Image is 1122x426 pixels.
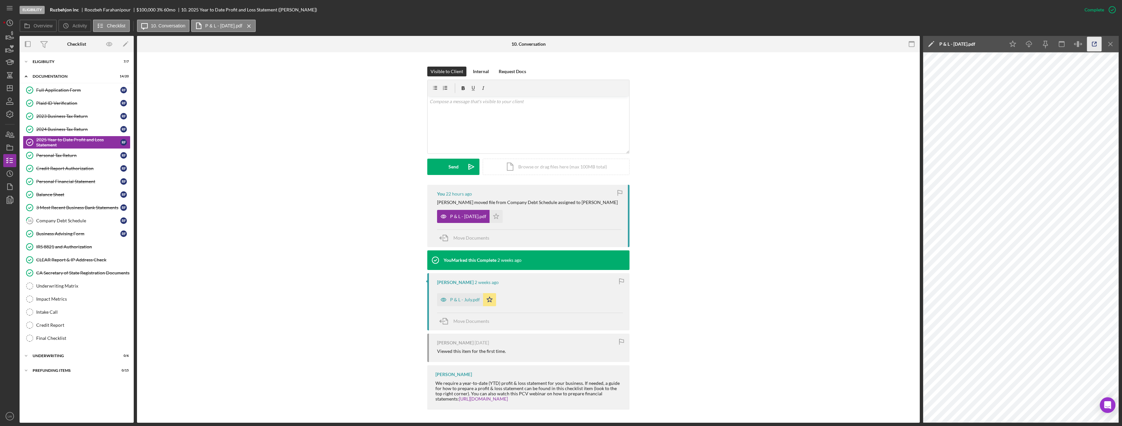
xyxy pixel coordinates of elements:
[36,218,120,223] div: Company Debt Schedule
[8,415,12,418] text: LW
[120,204,127,211] div: R F
[23,110,130,123] a: 2023 Business Tax ReturnRF
[58,20,91,32] button: Activity
[36,179,120,184] div: Personal Financial Statement
[181,7,317,12] div: 10. 2025 Year to Date Profit and Loss Statement ([PERSON_NAME])
[23,162,130,175] a: Credit Report AuthorizationRF
[137,20,190,32] button: 10. Conversation
[437,349,506,354] div: Viewed this item for the first time.
[453,318,489,324] span: Move Documents
[499,67,526,76] div: Request Docs
[23,279,130,292] a: Underwriting Matrix
[1078,3,1119,16] button: Complete
[431,67,463,76] div: Visible to Client
[23,136,130,149] a: 2025 Year to Date Profit and Loss StatementRF
[450,297,480,302] div: P & L - July.pdf
[36,87,120,93] div: Full Application Form
[33,369,113,372] div: Prefunding Items
[448,159,459,175] div: Send
[107,23,126,28] label: Checklist
[3,410,16,423] button: LW
[120,152,127,159] div: R F
[23,332,130,345] a: Final Checklist
[23,240,130,253] a: IRS 8821 and Authorization
[120,113,127,119] div: R F
[427,67,466,76] button: Visible to Client
[120,100,127,106] div: R F
[23,306,130,319] a: Intake Call
[33,354,113,358] div: Underwriting
[437,230,496,246] button: Move Documents
[444,258,496,263] div: You Marked this Complete
[164,7,175,12] div: 60 mo
[151,23,186,28] label: 10. Conversation
[36,205,120,210] div: 3 Most Recent Business Bank Statements
[36,283,130,289] div: Underwriting Matrix
[23,253,130,266] a: CLEAR Report & IP Address Check
[475,340,489,345] time: 2025-08-29 19:49
[120,165,127,172] div: R F
[23,319,130,332] a: Credit Report
[117,369,129,372] div: 0 / 15
[34,23,53,28] label: Overview
[28,218,32,223] tspan: 16
[437,340,474,345] div: [PERSON_NAME]
[437,313,496,329] button: Move Documents
[437,210,503,223] button: P & L - [DATE].pdf
[435,372,472,377] div: [PERSON_NAME]
[36,296,130,302] div: Impact Metrics
[33,74,113,78] div: Documentation
[459,396,508,402] a: [URL][DOMAIN_NAME]
[33,60,113,64] div: Eligibility
[1100,397,1115,413] div: Open Intercom Messenger
[939,41,975,47] div: P & L - [DATE].pdf
[473,67,489,76] div: Internal
[36,323,130,328] div: Credit Report
[36,153,120,158] div: Personal Tax Return
[453,235,489,241] span: Move Documents
[191,20,255,32] button: P & L - [DATE].pdf
[36,114,120,119] div: 2023 Business Tax Return
[117,74,129,78] div: 14 / 20
[120,191,127,198] div: R F
[120,178,127,185] div: R F
[23,201,130,214] a: 3 Most Recent Business Bank StatementsRF
[36,166,120,171] div: Credit Report Authorization
[20,20,57,32] button: Overview
[120,87,127,93] div: R F
[36,270,130,276] div: CA Secretary of State Registration Documents
[435,381,623,402] div: We require a year-to-date (YTD) profit & loss statement for your business. If needed, a guide for...
[427,159,479,175] button: Send
[117,354,129,358] div: 0 / 6
[23,97,130,110] a: Plaid ID VerificationRF
[36,192,120,197] div: Balance Sheet
[437,293,496,306] button: P & L - July.pdf
[117,60,129,64] div: 7 / 7
[36,257,130,262] div: CLEAR Report & IP Address Check
[36,231,120,236] div: Business Advising Form
[36,336,130,341] div: Final Checklist
[437,191,445,197] div: You
[23,266,130,279] a: CA Secretary of State Registration Documents
[450,214,486,219] div: P & L - [DATE].pdf
[84,7,136,12] div: Roozbeh Farahanipour
[67,41,86,47] div: Checklist
[495,67,529,76] button: Request Docs
[437,200,618,205] div: [PERSON_NAME] moved file from Company Debt Schedule assigned to [PERSON_NAME]
[36,137,120,148] div: 2025 Year to Date Profit and Loss Statement
[120,126,127,133] div: R F
[23,214,130,227] a: 16Company Debt ScheduleRF
[446,191,472,197] time: 2025-09-23 18:57
[23,149,130,162] a: Personal Tax ReturnRF
[120,230,127,237] div: R F
[23,188,130,201] a: Balance SheetRF
[470,67,492,76] button: Internal
[36,309,130,315] div: Intake Call
[205,23,242,28] label: P & L - [DATE].pdf
[437,280,474,285] div: [PERSON_NAME]
[497,258,522,263] time: 2025-09-08 23:10
[36,127,120,132] div: 2024 Business Tax Return
[93,20,130,32] button: Checklist
[120,217,127,224] div: R F
[1084,3,1104,16] div: Complete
